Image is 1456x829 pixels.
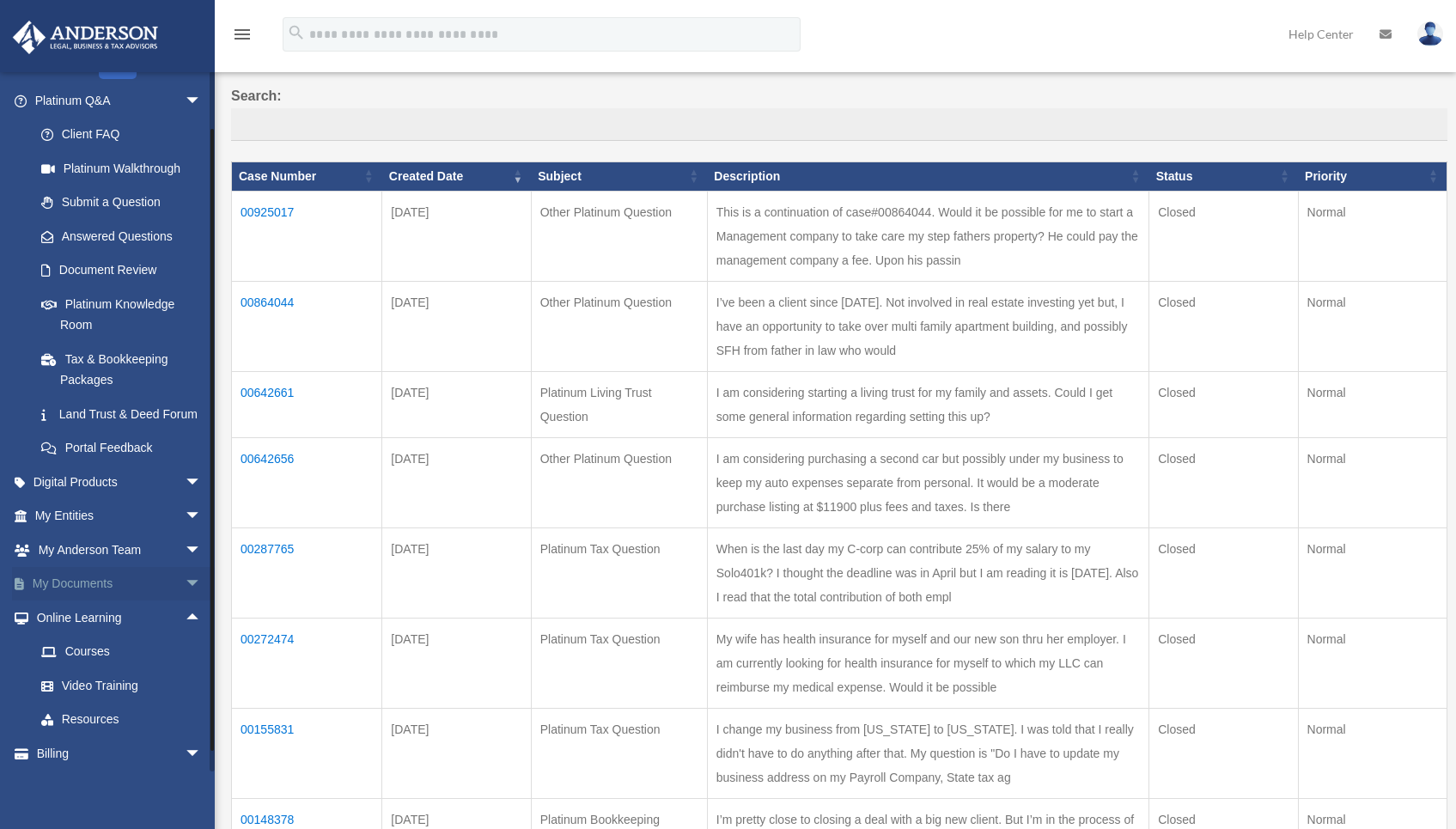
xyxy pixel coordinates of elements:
a: Platinum Q&Aarrow_drop_down [12,83,219,118]
th: Description: activate to sort column ascending [707,162,1148,191]
a: Tax & Bookkeeping Packages [24,342,219,397]
td: Normal [1298,708,1447,798]
td: I’ve been a client since [DATE]. Not involved in real estate investing yet but, I have an opportu... [707,281,1148,371]
td: I am considering starting a living trust for my family and assets. Could I get some general infor... [707,371,1148,437]
i: search [287,23,306,42]
td: [DATE] [382,281,531,371]
td: Normal [1298,281,1447,371]
a: My Entitiesarrow_drop_down [12,499,228,533]
a: menu [232,30,253,45]
td: Normal [1298,437,1447,527]
td: [DATE] [382,437,531,527]
a: My Documentsarrow_drop_down [12,567,228,601]
td: Normal [1298,371,1447,437]
img: User Pic [1417,21,1443,46]
td: Other Platinum Question [531,281,707,371]
td: Closed [1149,618,1298,708]
a: Document Review [24,253,219,288]
th: Case Number: activate to sort column ascending [232,162,382,191]
td: Closed [1149,371,1298,437]
td: [DATE] [382,191,531,281]
td: Other Platinum Question [531,437,707,527]
td: 00864044 [232,281,382,371]
a: Billingarrow_drop_down [12,736,228,771]
a: Digital Productsarrow_drop_down [12,465,228,499]
img: Anderson Advisors Platinum Portal [8,21,163,54]
a: Resources [24,703,228,737]
th: Priority: activate to sort column ascending [1298,162,1447,191]
th: Created Date: activate to sort column ascending [382,162,531,191]
td: This is a continuation of case#00864044. Would it be possible for me to start a Management compan... [707,191,1148,281]
span: arrow_drop_down [185,83,219,119]
td: Normal [1298,527,1447,618]
td: When is the last day my C-corp can contribute 25% of my salary to my Solo401k? I thought the dead... [707,527,1148,618]
span: arrow_drop_down [185,465,219,500]
a: Land Trust & Deed Forum [24,397,219,431]
td: 00642661 [232,371,382,437]
a: Online Learningarrow_drop_up [12,600,228,635]
a: Client FAQ [24,118,219,152]
td: [DATE] [382,708,531,798]
a: Platinum Walkthrough [24,151,219,186]
td: Platinum Tax Question [531,708,707,798]
span: arrow_drop_down [185,499,219,534]
th: Subject: activate to sort column ascending [531,162,707,191]
td: 00642656 [232,437,382,527]
a: Events Calendar [12,771,228,805]
a: Courses [24,635,228,669]
span: arrow_drop_down [185,567,219,602]
td: Closed [1149,708,1298,798]
td: Platinum Living Trust Question [531,371,707,437]
a: Video Training [24,668,228,703]
td: Closed [1149,527,1298,618]
td: [DATE] [382,371,531,437]
td: 00272474 [232,618,382,708]
a: Submit a Question [24,186,219,220]
td: My wife has health insurance for myself and our new son thru her employer. I am currently looking... [707,618,1148,708]
td: Other Platinum Question [531,191,707,281]
input: Search: [231,108,1447,141]
td: Closed [1149,191,1298,281]
td: I change my business from [US_STATE] to [US_STATE]. I was told that I really didn't have to do an... [707,708,1148,798]
td: [DATE] [382,618,531,708]
td: [DATE] [382,527,531,618]
a: Portal Feedback [24,431,219,466]
td: 00155831 [232,708,382,798]
span: arrow_drop_down [185,533,219,568]
span: arrow_drop_up [185,600,219,636]
th: Status: activate to sort column ascending [1149,162,1298,191]
a: My Anderson Teamarrow_drop_down [12,533,228,567]
i: menu [232,24,253,45]
td: Platinum Tax Question [531,618,707,708]
td: Closed [1149,437,1298,527]
td: 00925017 [232,191,382,281]
a: Answered Questions [24,219,210,253]
td: 00287765 [232,527,382,618]
label: Search: [231,84,1447,141]
a: Platinum Knowledge Room [24,287,219,342]
td: Normal [1298,618,1447,708]
td: Platinum Tax Question [531,527,707,618]
span: arrow_drop_down [185,736,219,771]
td: Normal [1298,191,1447,281]
td: I am considering purchasing a second car but possibly under my business to keep my auto expenses ... [707,437,1148,527]
td: Closed [1149,281,1298,371]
